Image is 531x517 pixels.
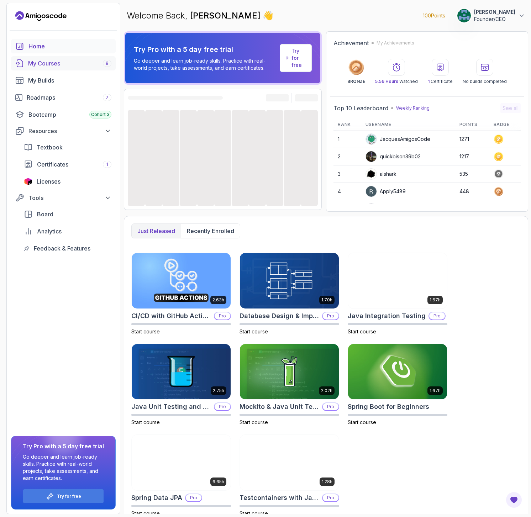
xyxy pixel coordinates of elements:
[37,177,61,186] span: Licenses
[181,224,240,238] button: Recently enrolled
[240,419,268,425] span: Start course
[323,403,338,410] p: Pro
[348,328,376,334] span: Start course
[366,151,421,162] div: quickbison39b02
[11,107,116,122] a: bootcamp
[463,79,507,84] p: No builds completed
[131,253,231,335] a: CI/CD with GitHub Actions card2.63hCI/CD with GitHub ActionsProStart course
[333,183,361,200] td: 4
[15,10,67,22] a: Landing page
[131,510,160,516] span: Start course
[347,79,365,84] p: BRONZE
[428,79,453,84] p: Certificate
[240,402,319,412] h2: Mockito & Java Unit Testing
[240,493,319,503] h2: Testcontainers with Java
[333,131,361,148] td: 1
[131,402,211,412] h2: Java Unit Testing and TDD
[106,162,108,167] span: 1
[34,244,90,253] span: Feedback & Features
[240,435,339,490] img: Testcontainers with Java card
[423,12,445,19] p: 100 Points
[455,183,489,200] td: 448
[348,253,447,308] img: Java Integration Testing card
[366,203,396,215] div: jvxdev
[323,312,338,320] p: Pro
[291,47,306,69] a: Try for free
[366,151,377,162] img: user profile image
[455,165,489,183] td: 535
[505,491,522,508] button: Open Feedback Button
[366,134,377,144] img: default monster avatar
[91,112,110,117] span: Cohort 3
[27,93,111,102] div: Roadmaps
[20,241,116,255] a: feedback
[28,194,111,202] div: Tools
[132,253,231,308] img: CI/CD with GitHub Actions card
[377,40,414,46] p: My Achievements
[37,143,63,152] span: Textbook
[375,79,418,84] p: Watched
[396,105,430,111] p: Weekly Ranking
[131,311,211,321] h2: CI/CD with GitHub Actions
[240,344,339,400] img: Mockito & Java Unit Testing card
[489,119,521,131] th: Badge
[131,419,160,425] span: Start course
[37,227,62,236] span: Analytics
[190,10,263,21] span: [PERSON_NAME]
[366,133,430,145] div: JacquesAmigosCode
[240,253,339,335] a: Database Design & Implementation card1.70hDatabase Design & ImplementationProStart course
[348,344,447,400] img: Spring Boot for Beginners card
[212,297,224,303] p: 2.63h
[132,435,231,490] img: Spring Data JPA card
[37,210,53,218] span: Board
[240,344,339,426] a: Mockito & Java Unit Testing card2.02hMockito & Java Unit TestingProStart course
[321,297,332,303] p: 1.70h
[348,419,376,425] span: Start course
[11,125,116,137] button: Resources
[348,253,447,335] a: Java Integration Testing card1.67hJava Integration TestingProStart course
[213,388,224,394] p: 2.75h
[457,9,471,22] img: user profile image
[455,148,489,165] td: 1217
[28,42,111,51] div: Home
[131,493,182,503] h2: Spring Data JPA
[132,224,181,238] button: Just released
[23,489,104,503] button: Try for free
[24,178,32,185] img: jetbrains icon
[215,403,230,410] p: Pro
[37,160,68,169] span: Certificates
[280,44,312,72] a: Try for free
[28,110,111,119] div: Bootcamp
[366,169,377,179] img: user profile image
[333,104,388,112] h2: Top 10 Leaderboard
[366,186,377,197] img: user profile image
[348,311,426,321] h2: Java Integration Testing
[455,200,489,218] td: 391
[333,39,369,47] h2: Achievement
[500,103,521,113] button: See all
[134,44,277,54] p: Try Pro with a 5 day free trial
[240,311,319,321] h2: Database Design & Implementation
[187,227,234,235] p: Recently enrolled
[132,344,231,400] img: Java Unit Testing and TDD card
[430,388,441,394] p: 1.67h
[428,79,430,84] span: 1
[127,10,273,21] p: Welcome Back,
[28,59,111,68] div: My Courses
[134,57,277,72] p: Go deeper and learn job-ready skills. Practice with real-world projects, take assessments, and ea...
[11,56,116,70] a: courses
[131,328,160,334] span: Start course
[333,165,361,183] td: 3
[457,9,525,23] button: user profile image[PERSON_NAME]Founder/CEO
[474,16,515,23] p: Founder/CEO
[430,297,441,303] p: 1.67h
[57,494,81,499] a: Try for free
[20,224,116,238] a: analytics
[11,39,116,53] a: home
[366,186,406,197] div: Apply5489
[137,227,175,235] p: Just released
[474,9,515,16] p: [PERSON_NAME]
[20,140,116,154] a: textbook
